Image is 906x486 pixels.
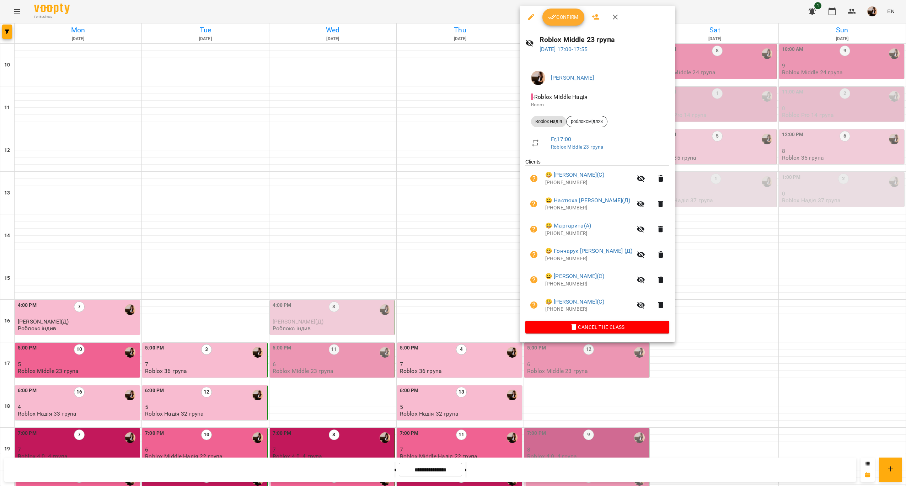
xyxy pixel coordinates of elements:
a: Fr , 17:00 [551,136,571,143]
button: Unpaid. Bill the attendance? [525,271,542,288]
p: Room [531,101,664,108]
button: Unpaid. Bill the attendance? [525,297,542,314]
h6: Roblox Middle 23 група [540,34,669,45]
button: Unpaid. Bill the attendance? [525,196,542,213]
a: [PERSON_NAME] [551,74,594,81]
div: роблоксмідл23 [566,116,607,127]
p: [PHONE_NUMBER] [545,230,632,237]
p: [PHONE_NUMBER] [545,179,632,186]
span: роблоксмідл23 [567,118,607,125]
button: Unpaid. Bill the attendance? [525,170,542,187]
p: [PHONE_NUMBER] [545,204,632,212]
span: Confirm [548,13,579,21]
button: Unpaid. Bill the attendance? [525,246,542,263]
a: 😀 Настюха [PERSON_NAME](Д) [545,196,630,205]
button: Confirm [542,9,584,26]
span: Roblox Надія [531,118,566,125]
a: 😀 [PERSON_NAME](С) [545,298,604,306]
p: [PHONE_NUMBER] [545,306,632,313]
p: [PHONE_NUMBER] [545,281,632,288]
a: [DATE] 17:00-17:55 [540,46,588,53]
img: f1c8304d7b699b11ef2dd1d838014dff.jpg [531,71,545,85]
a: 😀 [PERSON_NAME](С) [545,272,604,281]
a: Roblox Middle 23 група [551,144,603,150]
span: - Roblox Middle Надія [531,94,589,100]
ul: Clients [525,158,669,320]
p: [PHONE_NUMBER] [545,255,632,262]
span: Cancel the class [531,323,664,331]
a: 😀 Гончарук [PERSON_NAME] (Д) [545,247,632,255]
a: 😀 Маргарита(А) [545,221,591,230]
button: Cancel the class [525,321,669,333]
a: 😀 [PERSON_NAME](С) [545,171,604,179]
button: Unpaid. Bill the attendance? [525,221,542,238]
